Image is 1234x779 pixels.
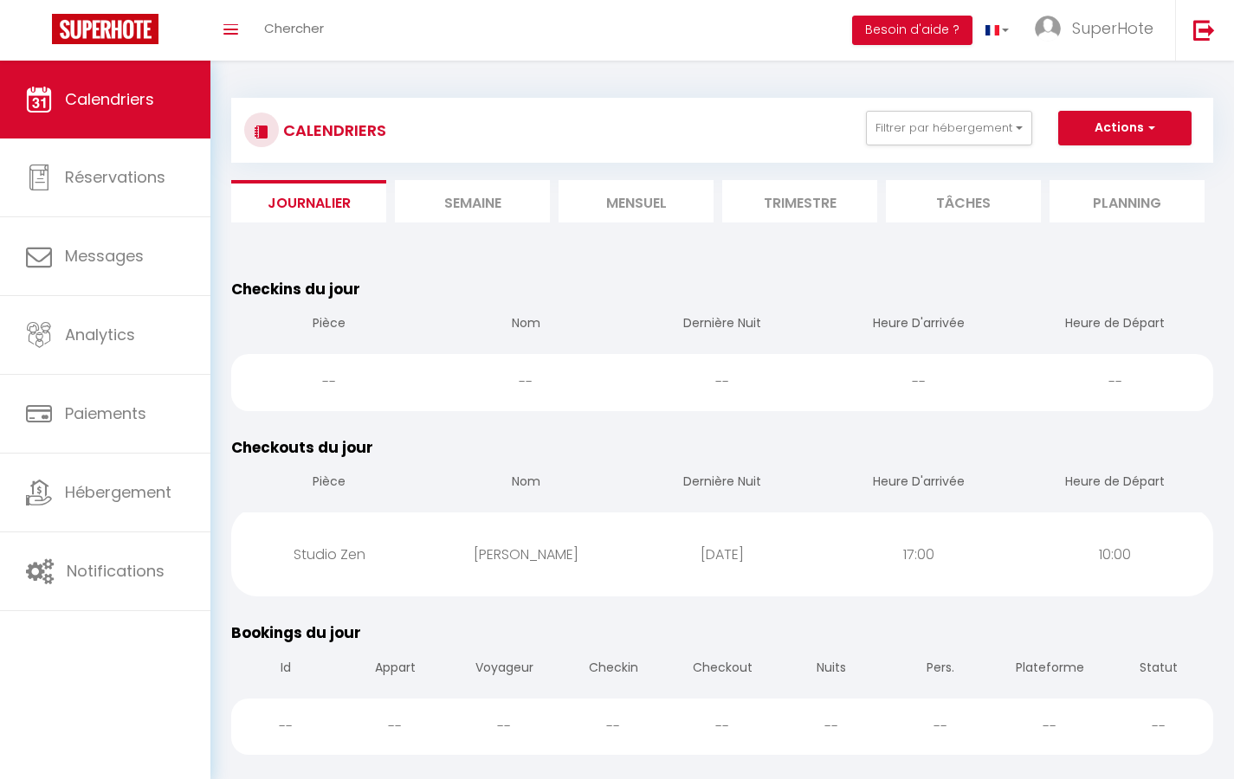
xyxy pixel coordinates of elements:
[279,111,386,150] h3: CALENDRIERS
[14,7,66,59] button: Ouvrir le widget de chat LiveChat
[559,180,714,222] li: Mensuel
[1193,19,1215,41] img: logout
[231,354,428,410] div: --
[449,699,559,755] div: --
[852,16,972,45] button: Besoin d'aide ?
[231,622,361,643] span: Bookings du jour
[231,699,340,755] div: --
[52,14,158,44] img: Super Booking
[65,481,171,503] span: Hébergement
[886,699,995,755] div: --
[428,459,624,508] th: Nom
[624,300,821,350] th: Dernière Nuit
[820,354,1017,410] div: --
[67,560,165,582] span: Notifications
[559,699,668,755] div: --
[1050,180,1205,222] li: Planning
[777,699,886,755] div: --
[624,354,821,410] div: --
[1017,526,1213,583] div: 10:00
[624,526,821,583] div: [DATE]
[1017,300,1213,350] th: Heure de Départ
[65,402,146,424] span: Paiements
[264,19,324,37] span: Chercher
[231,279,360,299] span: Checkins du jour
[722,180,877,222] li: Trimestre
[1017,459,1213,508] th: Heure de Départ
[340,645,449,694] th: Appart
[1072,17,1153,39] span: SuperHote
[231,526,428,583] div: Studio Zen
[995,645,1104,694] th: Plateforme
[65,88,154,110] span: Calendriers
[1104,699,1213,755] div: --
[886,180,1041,222] li: Tâches
[820,459,1017,508] th: Heure D'arrivée
[820,300,1017,350] th: Heure D'arrivée
[231,180,386,222] li: Journalier
[1058,111,1192,145] button: Actions
[1035,16,1061,42] img: ...
[777,645,886,694] th: Nuits
[668,699,777,755] div: --
[624,459,821,508] th: Dernière Nuit
[231,645,340,694] th: Id
[668,645,777,694] th: Checkout
[995,699,1104,755] div: --
[449,645,559,694] th: Voyageur
[866,111,1032,145] button: Filtrer par hébergement
[340,699,449,755] div: --
[65,245,144,267] span: Messages
[559,645,668,694] th: Checkin
[231,300,428,350] th: Pièce
[231,437,373,458] span: Checkouts du jour
[231,459,428,508] th: Pièce
[1104,645,1213,694] th: Statut
[395,180,550,222] li: Semaine
[428,300,624,350] th: Nom
[428,526,624,583] div: [PERSON_NAME]
[886,645,995,694] th: Pers.
[820,526,1017,583] div: 17:00
[65,324,135,345] span: Analytics
[1017,354,1213,410] div: --
[65,166,165,188] span: Réservations
[428,354,624,410] div: --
